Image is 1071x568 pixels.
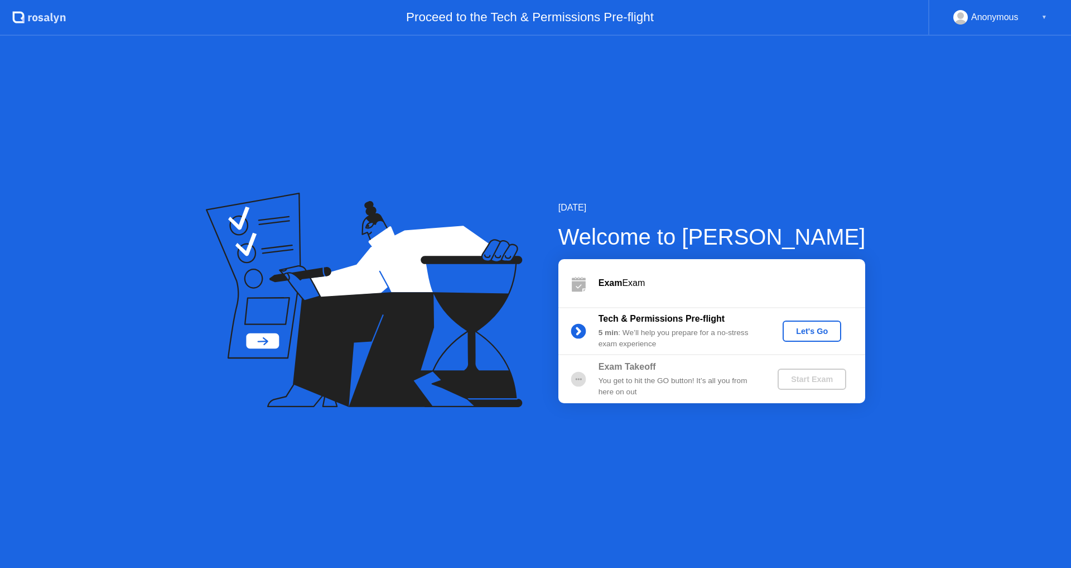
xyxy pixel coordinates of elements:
b: Exam [599,278,623,288]
button: Start Exam [778,369,846,390]
div: Anonymous [971,10,1019,25]
b: Tech & Permissions Pre-flight [599,314,725,323]
b: 5 min [599,328,619,337]
div: You get to hit the GO button! It’s all you from here on out [599,375,759,398]
div: Exam [599,276,865,290]
div: Welcome to [PERSON_NAME] [558,220,866,254]
div: ▼ [1041,10,1047,25]
div: [DATE] [558,201,866,214]
div: : We’ll help you prepare for a no-stress exam experience [599,327,759,350]
div: Start Exam [782,375,842,384]
div: Let's Go [787,327,837,336]
button: Let's Go [783,321,841,342]
b: Exam Takeoff [599,362,656,371]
